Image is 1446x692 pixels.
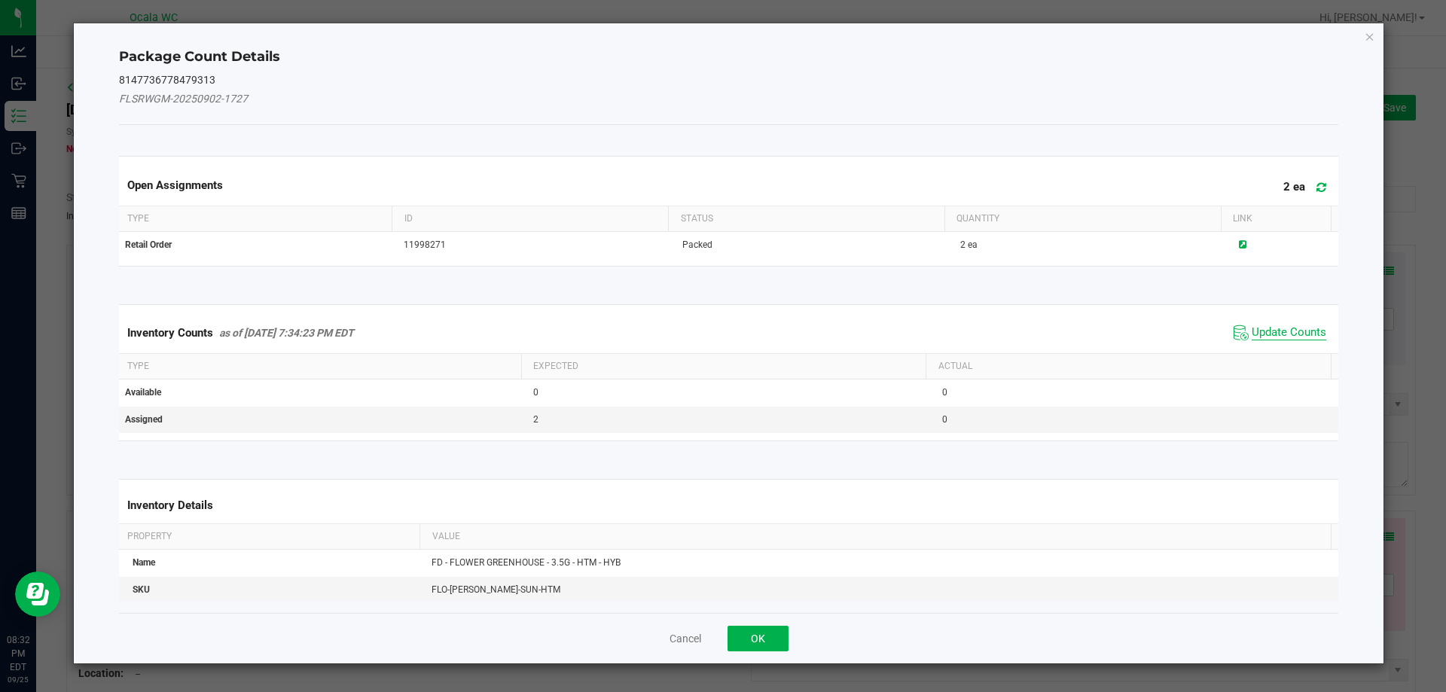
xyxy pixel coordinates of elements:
[127,178,223,192] span: Open Assignments
[942,414,947,425] span: 0
[968,239,978,250] span: ea
[1233,213,1252,224] span: Link
[125,414,163,425] span: Assigned
[681,213,713,224] span: Status
[728,626,789,651] button: OK
[682,239,712,250] span: Packed
[127,531,172,541] span: Property
[1293,181,1305,194] span: ea
[127,326,213,340] span: Inventory Counts
[219,327,354,339] span: as of [DATE] 7:34:23 PM EDT
[432,557,621,568] span: FD - FLOWER GREENHOUSE - 3.5G - HTM - HYB
[125,239,172,250] span: Retail Order
[1252,325,1326,340] span: Update Counts
[133,584,150,595] span: SKU
[119,93,1339,105] h5: FLSRWGM-20250902-1727
[127,361,149,371] span: Type
[670,631,701,646] button: Cancel
[432,584,560,595] span: FLO-[PERSON_NAME]-SUN-HTM
[404,239,446,250] span: 11998271
[1365,27,1375,45] button: Close
[938,361,972,371] span: Actual
[533,387,538,398] span: 0
[533,361,578,371] span: Expected
[956,213,999,224] span: Quantity
[119,47,1339,67] h4: Package Count Details
[432,531,460,541] span: Value
[533,414,538,425] span: 2
[15,572,60,617] iframe: Resource center
[942,387,947,398] span: 0
[960,239,966,250] span: 2
[127,213,149,224] span: Type
[1283,181,1290,194] span: 2
[125,387,161,398] span: Available
[133,557,155,568] span: Name
[127,498,213,512] span: Inventory Details
[404,213,413,224] span: ID
[119,75,1339,86] h5: 8147736778479313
